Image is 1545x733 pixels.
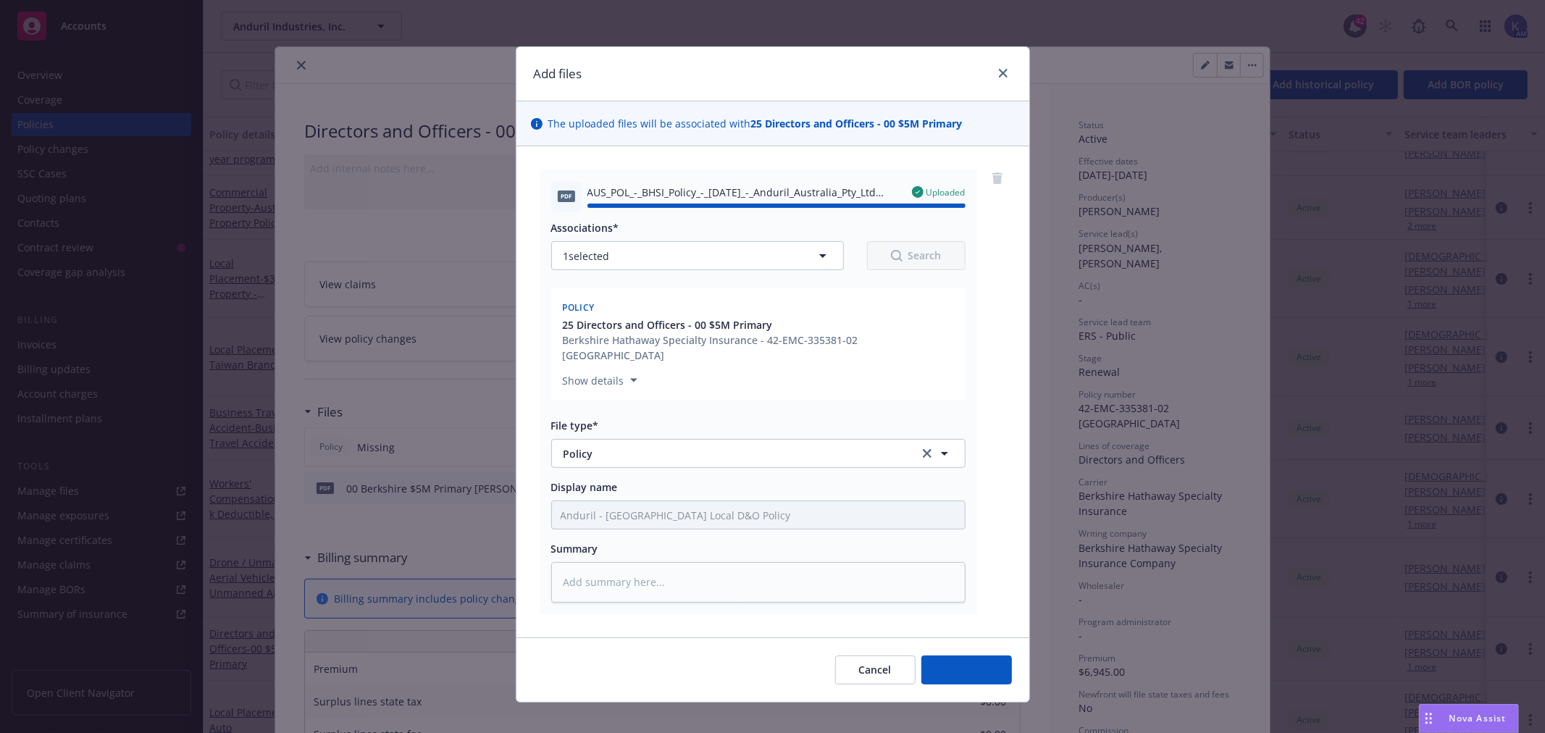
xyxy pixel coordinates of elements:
[552,501,965,529] input: Add display name here...
[551,439,966,468] button: Policyclear selection
[1419,704,1519,733] button: Nova Assist
[1420,705,1438,732] div: Drag to move
[1449,712,1507,724] span: Nova Assist
[564,446,899,461] span: Policy
[551,419,599,432] span: File type*
[551,480,618,494] span: Display name
[918,445,936,462] a: clear selection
